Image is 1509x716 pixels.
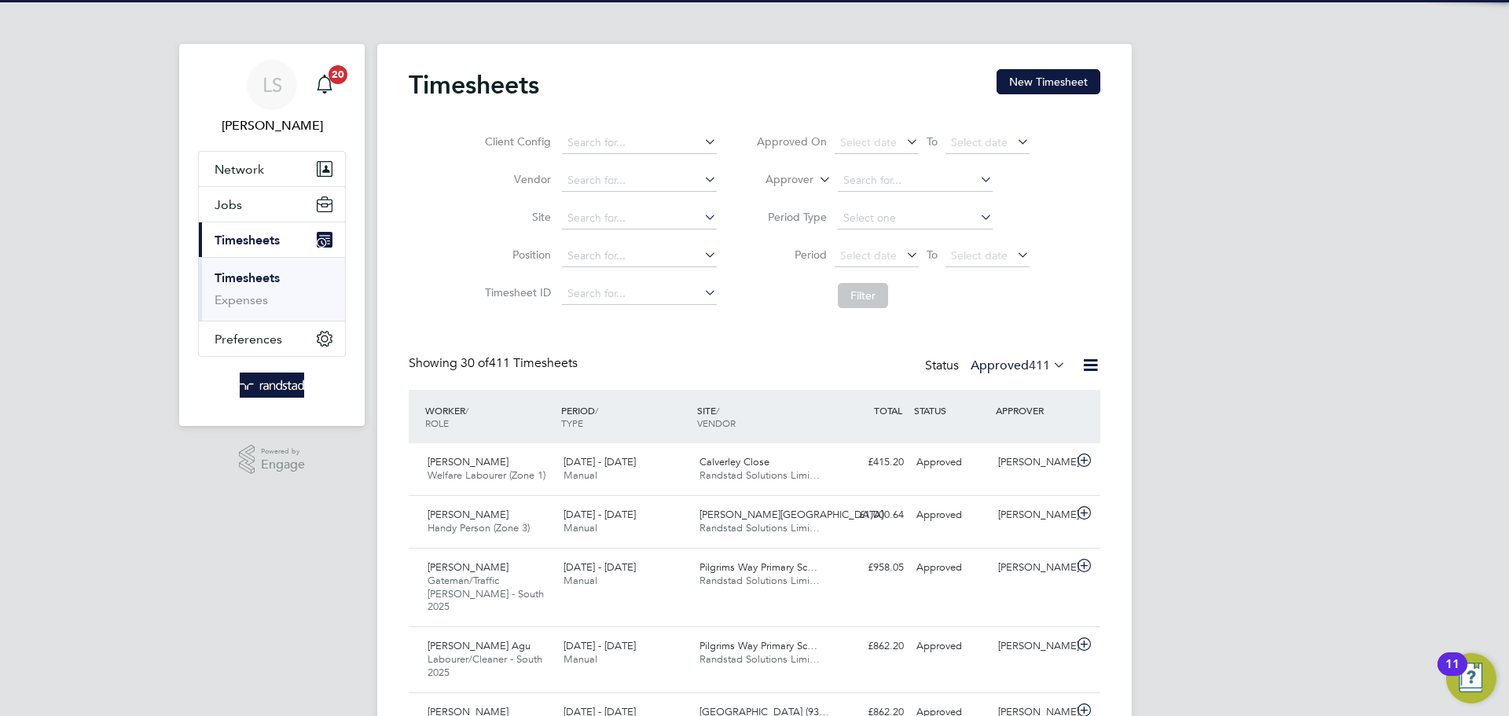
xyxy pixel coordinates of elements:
button: New Timesheet [997,69,1100,94]
span: Randstad Solutions Limi… [699,652,820,666]
span: / [595,404,598,417]
label: Period Type [756,210,827,224]
span: 30 of [461,355,489,371]
span: To [922,131,942,152]
div: Approved [910,450,992,475]
span: Randstad Solutions Limi… [699,468,820,482]
a: Expenses [215,292,268,307]
span: TYPE [561,417,583,429]
span: Calverley Close [699,455,769,468]
span: Engage [261,458,305,472]
div: £1,000.64 [828,502,910,528]
label: Approved On [756,134,827,149]
div: Status [925,355,1069,377]
span: [PERSON_NAME] [428,508,509,521]
span: 411 Timesheets [461,355,578,371]
span: [PERSON_NAME][GEOGRAPHIC_DATA] [699,508,883,521]
input: Search for... [562,132,717,154]
span: ROLE [425,417,449,429]
input: Search for... [562,170,717,192]
span: TOTAL [874,404,902,417]
span: [DATE] - [DATE] [564,455,636,468]
span: Jobs [215,197,242,212]
span: Manual [564,521,597,534]
label: Period [756,248,827,262]
label: Client Config [480,134,551,149]
input: Search for... [562,283,717,305]
span: [PERSON_NAME] Agu [428,639,531,652]
div: [PERSON_NAME] [992,450,1074,475]
span: 20 [329,65,347,84]
label: Position [480,248,551,262]
span: LS [263,75,282,95]
a: Powered byEngage [239,445,306,475]
label: Vendor [480,172,551,186]
div: Approved [910,633,992,659]
a: Timesheets [215,270,280,285]
div: Timesheets [199,257,345,321]
span: Manual [564,574,597,587]
button: Filter [838,283,888,308]
div: Showing [409,355,581,372]
span: Powered by [261,445,305,458]
span: [DATE] - [DATE] [564,508,636,521]
button: Timesheets [199,222,345,257]
span: Select date [951,135,1008,149]
span: [DATE] - [DATE] [564,639,636,652]
span: Pilgrims Way Primary Sc… [699,639,817,652]
div: Approved [910,502,992,528]
span: / [465,404,468,417]
span: Select date [951,248,1008,263]
img: randstad-logo-retina.png [240,373,305,398]
span: Timesheets [215,233,280,248]
a: Go to home page [198,373,346,398]
div: APPROVER [992,396,1074,424]
span: To [922,244,942,265]
span: Select date [840,248,897,263]
button: Jobs [199,187,345,222]
span: Handy Person (Zone 3) [428,521,530,534]
div: WORKER [421,396,557,437]
span: [PERSON_NAME] [428,455,509,468]
a: LS[PERSON_NAME] [198,60,346,135]
button: Network [199,152,345,186]
span: Preferences [215,332,282,347]
div: 11 [1445,664,1459,685]
span: Lewis Saunders [198,116,346,135]
label: Timesheet ID [480,285,551,299]
div: Approved [910,555,992,581]
div: [PERSON_NAME] [992,555,1074,581]
span: Manual [564,468,597,482]
button: Open Resource Center, 11 new notifications [1446,653,1496,703]
span: Labourer/Cleaner - South 2025 [428,652,542,679]
input: Search for... [838,170,993,192]
span: Gateman/Traffic [PERSON_NAME] - South 2025 [428,574,544,614]
label: Approver [743,172,813,188]
div: £958.05 [828,555,910,581]
span: Select date [840,135,897,149]
h2: Timesheets [409,69,539,101]
span: Network [215,162,264,177]
span: Pilgrims Way Primary Sc… [699,560,817,574]
label: Approved [971,358,1066,373]
div: £415.20 [828,450,910,475]
span: [DATE] - [DATE] [564,560,636,574]
span: / [716,404,719,417]
span: VENDOR [697,417,736,429]
input: Select one [838,207,993,229]
div: [PERSON_NAME] [992,502,1074,528]
nav: Main navigation [179,44,365,426]
div: £862.20 [828,633,910,659]
span: Randstad Solutions Limi… [699,574,820,587]
span: Manual [564,652,597,666]
button: Preferences [199,321,345,356]
span: 411 [1029,358,1050,373]
label: Site [480,210,551,224]
div: PERIOD [557,396,693,437]
div: STATUS [910,396,992,424]
span: Randstad Solutions Limi… [699,521,820,534]
div: [PERSON_NAME] [992,633,1074,659]
a: 20 [309,60,340,110]
input: Search for... [562,207,717,229]
span: Welfare Labourer (Zone 1) [428,468,545,482]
